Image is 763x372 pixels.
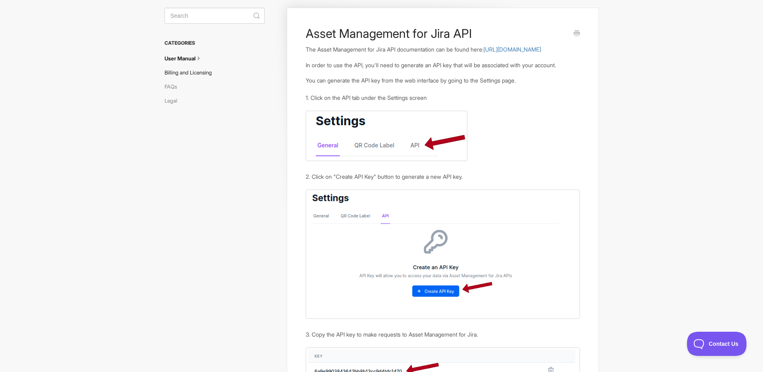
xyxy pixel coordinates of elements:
img: file-a1mtJv9jwH.png [306,111,467,161]
input: Search [165,8,265,24]
a: FAQs [165,80,183,93]
p: In order to use the API, you'll need to generate an API key that will be associated with your acc... [306,61,580,70]
a: Billing and Licensing [165,66,218,79]
iframe: Toggle Customer Support [687,332,747,356]
p: The Asset Management for Jira API documentation can be found here: [306,45,580,54]
div: 2. Click on "Create API Key" button to generate a new API key. [306,172,580,181]
p: You can generate the API key from the web interface by going to the Settings page. [306,76,580,85]
img: file-dzh3I8tYSX.png [306,190,580,319]
h3: Categories [165,36,265,50]
h1: Asset Management for Jira API [306,26,568,41]
a: Print this Article [574,29,580,38]
a: Legal [165,94,183,107]
div: 1. Click on the API tab under the Settings screen [306,93,580,102]
div: 3. Copy the API key to make requests to Asset Management for Jira. [306,330,580,339]
a: [URL][DOMAIN_NAME] [483,46,541,53]
a: User Manual [165,52,209,65]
